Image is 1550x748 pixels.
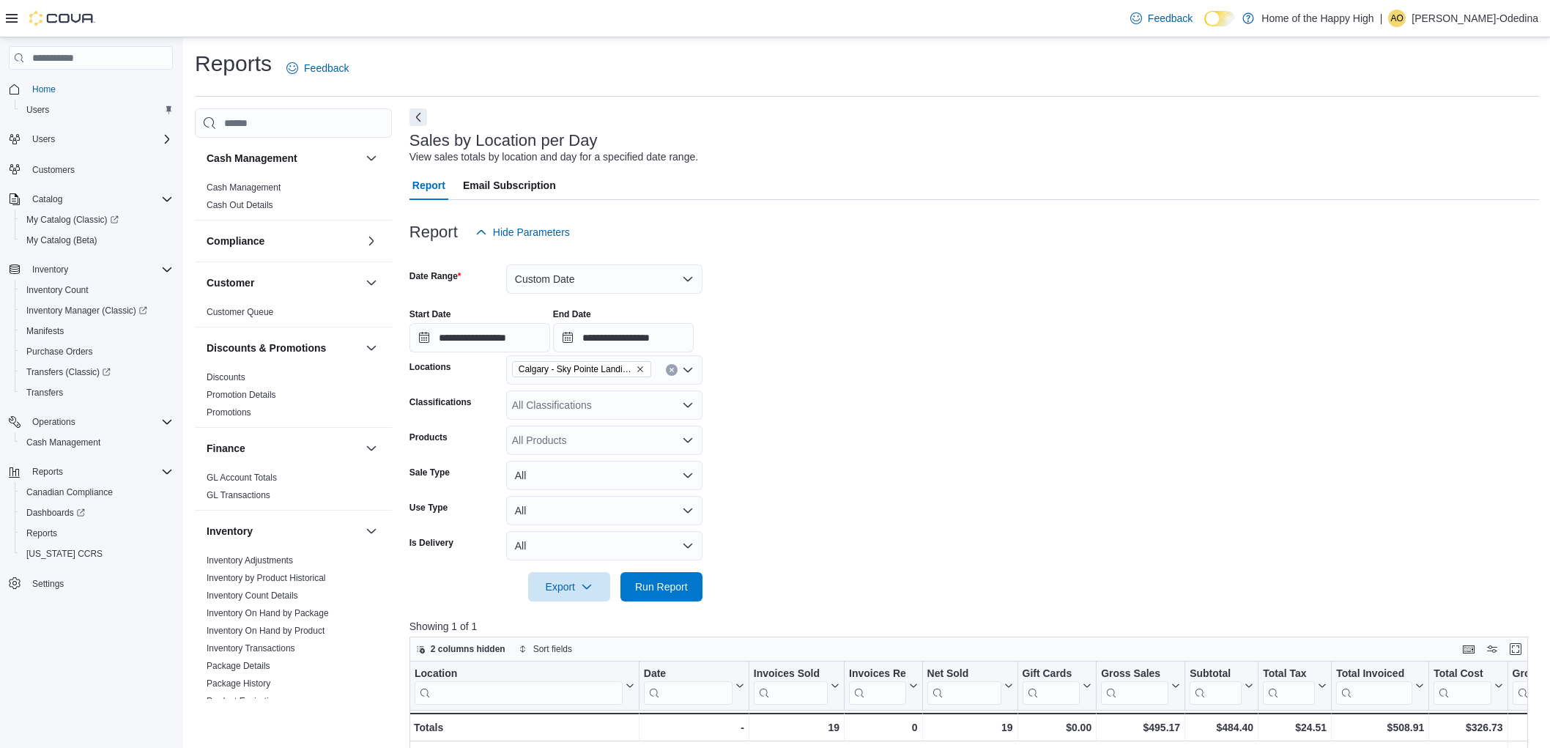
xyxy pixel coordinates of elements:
a: Inventory Count Details [207,590,298,601]
button: My Catalog (Beta) [15,230,179,251]
button: 2 columns hidden [410,640,511,658]
a: Home [26,81,62,98]
a: My Catalog (Classic) [21,211,125,229]
button: [US_STATE] CCRS [15,544,179,564]
span: Reports [21,525,173,542]
a: Dashboards [21,504,91,522]
span: Inventory [26,261,173,278]
a: GL Transactions [207,490,270,500]
button: Finance [363,440,380,457]
div: Discounts & Promotions [195,369,392,427]
span: Operations [32,416,75,428]
span: Inventory Manager (Classic) [26,305,147,316]
span: Inventory On Hand by Package [207,607,329,619]
button: Location [415,667,634,705]
a: Inventory Manager (Classic) [21,302,153,319]
div: $326.73 [1434,719,1502,736]
span: Users [32,133,55,145]
button: Compliance [363,232,380,250]
a: Transfers (Classic) [15,362,179,382]
span: Transfers (Classic) [21,363,173,381]
span: Manifests [21,322,173,340]
span: Discounts [207,371,245,383]
button: Keyboard shortcuts [1460,640,1477,658]
label: Start Date [409,308,451,320]
a: Inventory Transactions [207,643,295,653]
button: Operations [3,412,179,432]
button: Net Sold [927,667,1012,705]
button: Invoices Sold [754,667,839,705]
span: Dark Mode [1204,26,1205,27]
button: Hide Parameters [470,218,576,247]
div: Total Invoiced [1336,667,1412,705]
a: Inventory On Hand by Product [207,626,325,636]
div: Invoices Ref [849,667,905,681]
span: Washington CCRS [21,545,173,563]
button: Catalog [26,190,68,208]
a: Users [21,101,55,119]
div: Location [415,667,623,705]
label: Sale Type [409,467,450,478]
h3: Report [409,223,458,241]
button: Compliance [207,234,360,248]
button: Sort fields [513,640,578,658]
div: Invoices Sold [754,667,828,705]
span: Catalog [26,190,173,208]
div: $0.00 [1022,719,1091,736]
button: Total Cost [1434,667,1502,705]
h3: Discounts & Promotions [207,341,326,355]
span: Feedback [1148,11,1193,26]
a: Feedback [1124,4,1198,33]
span: Users [21,101,173,119]
button: Customer [207,275,360,290]
span: Purchase Orders [26,346,93,358]
span: Package Details [207,660,270,672]
span: Settings [26,574,173,593]
div: Date [644,667,733,681]
span: My Catalog (Beta) [26,234,97,246]
button: Canadian Compliance [15,482,179,503]
div: $508.91 [1336,719,1424,736]
a: Cash Management [21,434,106,451]
div: Subtotal [1190,667,1242,681]
a: [US_STATE] CCRS [21,545,108,563]
a: Dashboards [15,503,179,523]
button: Reports [15,523,179,544]
span: Inventory Count [26,284,89,296]
p: [PERSON_NAME]-Odedina [1412,10,1538,27]
input: Press the down key to open a popover containing a calendar. [409,323,550,352]
span: Transfers [21,384,173,401]
div: 0 [849,719,917,736]
h3: Finance [207,441,245,456]
span: Customer Queue [207,306,273,318]
a: Inventory On Hand by Package [207,608,329,618]
span: Home [26,80,173,98]
span: My Catalog (Classic) [26,214,119,226]
label: Locations [409,361,451,373]
div: Location [415,667,623,681]
div: Cash Management [195,179,392,220]
a: My Catalog (Beta) [21,232,103,249]
span: Inventory Transactions [207,643,295,654]
a: Inventory Adjustments [207,555,293,566]
a: Package Details [207,661,270,671]
button: Users [3,129,179,149]
button: Custom Date [506,264,702,294]
a: Promotions [207,407,251,418]
span: Canadian Compliance [21,484,173,501]
button: All [506,531,702,560]
span: Home [32,84,56,95]
button: Inventory [207,524,360,538]
span: AO [1391,10,1403,27]
span: Settings [32,578,64,590]
a: Promotion Details [207,390,276,400]
div: View sales totals by location and day for a specified date range. [409,149,698,165]
button: Reports [3,462,179,482]
div: Total Cost [1434,667,1491,681]
span: Email Subscription [463,171,556,200]
a: Inventory by Product Historical [207,573,326,583]
div: $495.17 [1101,719,1180,736]
span: Inventory Count [21,281,173,299]
button: Purchase Orders [15,341,179,362]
